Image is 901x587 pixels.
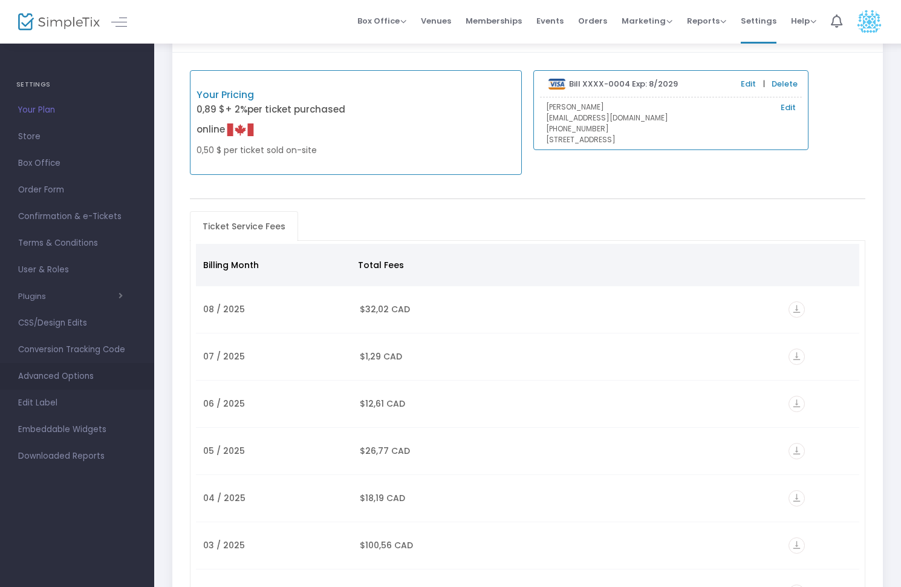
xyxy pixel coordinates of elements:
span: Terms & Conditions [18,235,136,251]
a: Edit [781,102,796,114]
a: vertical_align_bottom [789,494,805,506]
th: Total Fees [351,244,492,286]
p: [EMAIL_ADDRESS][DOMAIN_NAME] [546,113,795,123]
span: Settings [741,5,776,36]
span: Memberships [466,5,522,36]
img: visa.png [548,79,566,90]
span: Venues [421,5,451,36]
span: Edit Label [18,395,136,411]
a: vertical_align_bottom [789,352,805,364]
button: Plugins [18,292,123,301]
span: $32,02 CAD [360,303,410,315]
span: 08 / 2025 [203,303,245,315]
span: Orders [578,5,607,36]
span: Marketing [622,15,672,27]
span: Box Office [357,15,406,27]
span: Store [18,129,136,145]
a: vertical_align_bottom [789,541,805,553]
span: + 2% [225,103,247,116]
a: vertical_align_bottom [789,447,805,459]
span: 04 / 2025 [203,492,246,504]
span: User & Roles [18,262,136,278]
span: | [760,78,768,90]
span: CSS/Design Edits [18,315,136,331]
b: Bill XXXX-0004 Exp: 8/2029 [569,78,678,90]
i: vertical_align_bottom [789,490,805,507]
a: vertical_align_bottom [789,305,805,317]
span: 03 / 2025 [203,539,245,551]
span: Embeddable Widgets [18,422,136,438]
span: 06 / 2025 [203,398,245,410]
span: Advanced Options [18,369,136,384]
span: 05 / 2025 [203,445,245,457]
p: 0,89 $ per ticket purchased online [197,103,356,144]
span: $100,56 CAD [360,539,413,551]
span: Ticket Service Fees [195,217,293,236]
a: Edit [741,78,756,90]
p: [STREET_ADDRESS] [546,134,795,145]
p: Your Pricing [197,88,356,102]
span: 07 / 2025 [203,350,245,362]
span: Events [536,5,564,36]
span: $18,19 CAD [360,492,405,504]
span: Box Office [18,156,136,171]
i: vertical_align_bottom [789,301,805,318]
a: vertical_align_bottom [789,399,805,412]
span: Reports [687,15,726,27]
span: $26,77 CAD [360,445,410,457]
a: Delete [772,78,798,90]
i: vertical_align_bottom [789,443,805,459]
span: Order Form [18,182,136,198]
span: Your Plan [18,102,136,118]
span: Help [791,15,816,27]
h4: SETTINGS [16,73,138,97]
i: vertical_align_bottom [789,537,805,554]
span: $12,61 CAD [360,398,405,410]
th: Billing Month [196,244,351,286]
i: vertical_align_bottom [789,349,805,365]
span: Downloaded Reports [18,448,136,464]
i: vertical_align_bottom [789,396,805,412]
span: Confirmation & e-Tickets [18,209,136,225]
p: [PHONE_NUMBER] [546,123,795,134]
span: $1,29 CAD [360,350,402,362]
img: Canadian Flag [227,116,254,143]
span: Conversion Tracking Code [18,342,136,358]
p: 0,50 $ per ticket sold on-site [197,144,356,157]
p: [PERSON_NAME] [546,102,795,113]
